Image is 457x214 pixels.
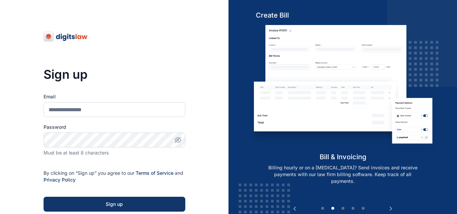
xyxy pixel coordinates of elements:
[54,201,174,208] div: Sign up
[360,205,367,212] button: 5
[249,152,436,162] h5: bill & invoicing
[387,205,394,212] button: Next
[44,93,185,100] label: Email
[44,68,185,81] h3: Sign up
[136,170,173,176] a: Terms of Service
[44,197,185,212] button: Sign up
[249,25,436,152] img: bill-and-invoicin
[329,205,336,212] button: 2
[44,170,185,183] p: By clicking on “Sign up” you agree to our and
[340,205,346,212] button: 3
[257,164,429,185] p: Billing hourly or on a [MEDICAL_DATA]? Send invoices and receive payments with our law firm billi...
[44,124,185,130] label: Password
[44,31,88,42] img: digitslaw-logo
[350,205,356,212] button: 4
[291,205,298,212] button: Previous
[44,177,76,183] a: Privacy Policy
[249,10,436,20] h5: Create Bill
[44,149,185,156] div: Must be at least 8 characters
[319,205,326,212] button: 1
